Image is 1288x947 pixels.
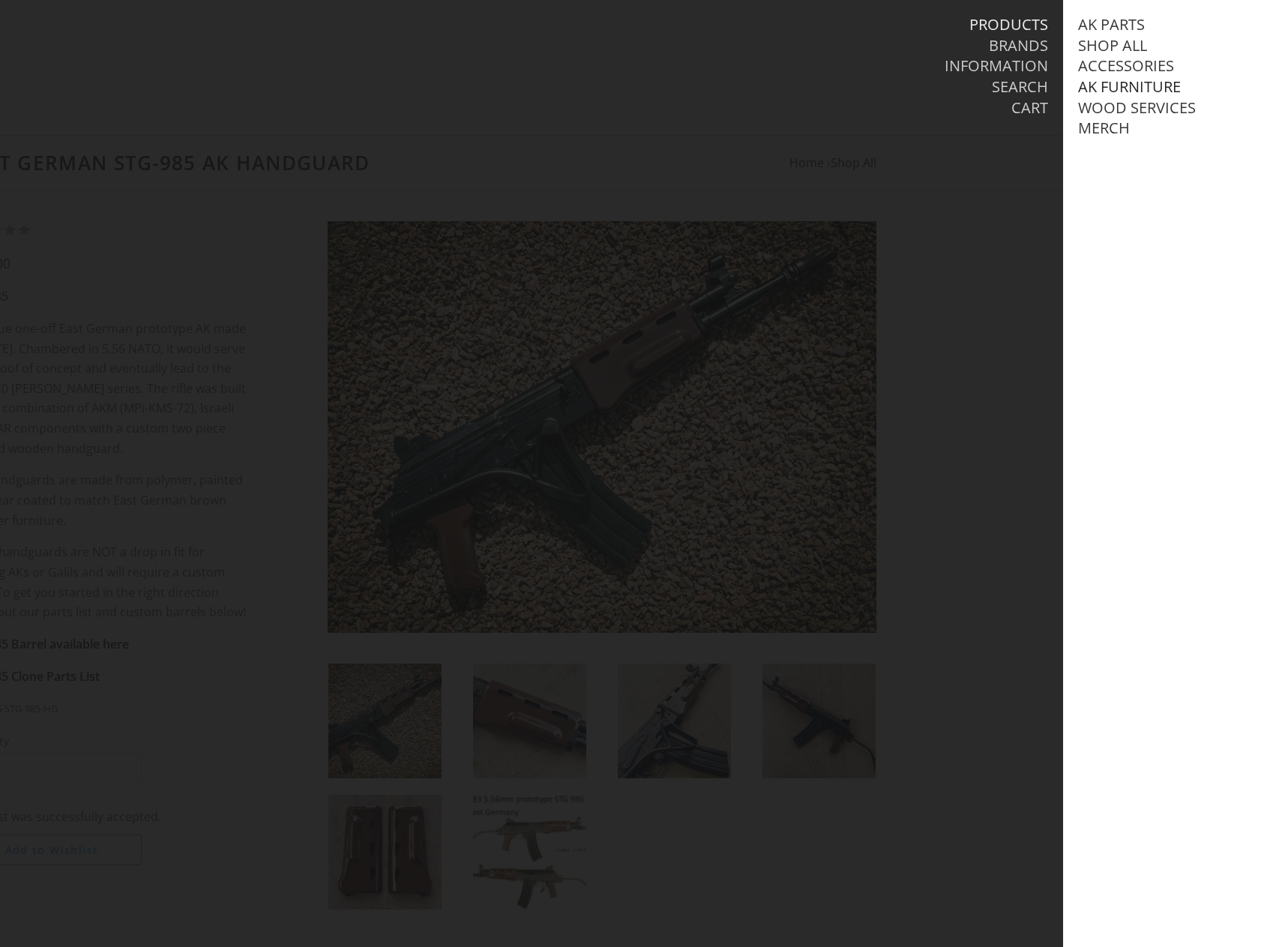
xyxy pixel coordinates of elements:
[945,56,1048,76] a: Information
[1011,98,1048,118] a: Cart
[1078,36,1147,55] a: Shop All
[1078,15,1145,34] a: AK Parts
[1078,77,1181,97] a: AK Furniture
[1078,118,1130,138] a: Merch
[992,77,1048,97] a: Search
[1078,98,1196,118] a: Wood Services
[1078,56,1174,76] a: Accessories
[989,36,1048,55] a: Brands
[969,15,1048,34] a: Products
